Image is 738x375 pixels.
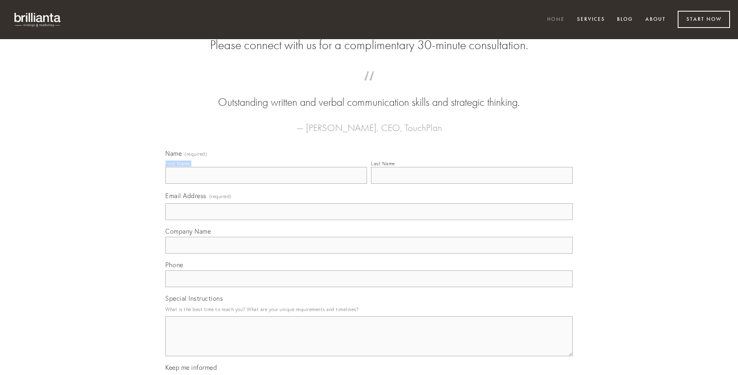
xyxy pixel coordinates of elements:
[165,363,217,371] span: Keep me informed
[165,304,573,315] p: What is the best time to reach you? What are your unique requirements and timelines?
[165,294,223,302] span: Special Instructions
[612,13,638,26] a: Blog
[165,161,190,167] div: First Name
[542,13,570,26] a: Home
[178,79,560,95] span: “
[178,79,560,110] blockquote: Outstanding written and verbal communication skills and strategic thinking.
[371,161,395,167] div: Last Name
[178,110,560,136] figcaption: — [PERSON_NAME], CEO, TouchPlan
[165,192,206,200] span: Email Address
[8,8,68,31] img: brillianta - research, strategy, marketing
[209,191,232,202] span: (required)
[165,227,211,235] span: Company Name
[184,152,207,157] span: (required)
[678,11,730,28] a: Start Now
[572,13,610,26] a: Services
[165,261,183,269] span: Phone
[165,149,182,157] span: Name
[165,38,573,53] h2: Please connect with us for a complimentary 30-minute consultation.
[640,13,671,26] a: About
